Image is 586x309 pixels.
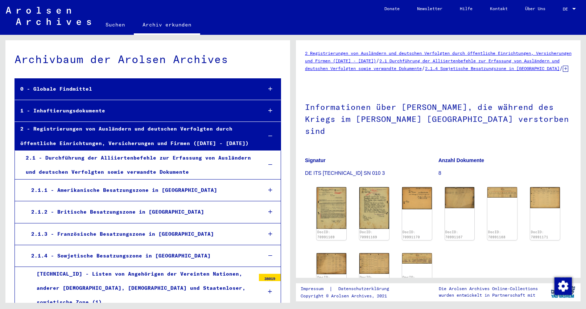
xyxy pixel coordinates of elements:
p: 8 [438,169,571,177]
div: 2.1.4 - Sowjetische Besatzungszone in [GEOGRAPHIC_DATA] [26,249,256,263]
b: Signatur [305,157,326,163]
div: 38019 [259,274,281,281]
img: 001.jpg [359,253,389,274]
div: 2.1.1 - Amerikanische Besatzungszone in [GEOGRAPHIC_DATA] [26,183,256,197]
a: Archiv erkunden [134,16,200,35]
img: 001.jpg [317,253,346,275]
img: Zustimmung ändern [554,277,572,295]
span: / [376,57,379,64]
div: | [301,285,398,293]
a: DocID: 70991172 [317,275,335,284]
a: 2.1 Durchführung der Alliiertenbefehle zur Erfassung von Ausländern und deutschen Verfolgten sowi... [305,58,560,71]
img: yv_logo.png [549,283,577,301]
div: 2 - Registrierungen von Ausländern und deutschen Verfolgten durch öffentliche Einrichtungen, Vers... [15,122,256,150]
a: 2 Registrierungen von Ausländern und deutschen Verfolgten durch öffentliche Einrichtungen, Versic... [305,50,571,63]
img: 001.jpg [317,187,346,229]
p: Copyright © Arolsen Archives, 2021 [301,293,398,299]
a: Impressum [301,285,329,293]
img: 001.jpg [445,187,475,209]
p: DE ITS [TECHNICAL_ID] SN 010 3 [305,169,438,177]
img: 002.jpg [359,187,389,229]
div: 1 - Inhaftierungsdokumente [15,104,256,118]
div: 2.1.3 - Französische Besatzungszone in [GEOGRAPHIC_DATA] [26,227,256,241]
span: DE [563,7,571,12]
img: 001.jpg [402,253,432,264]
div: 2.1 - Durchführung der Alliiertenbefehle zur Erfassung von Ausländern und deutschen Verfolgten so... [20,151,256,179]
span: / [422,65,425,71]
a: DocID: 70991174 [403,275,420,284]
a: DocID: 70991169 [360,230,377,239]
p: wurden entwickelt in Partnerschaft mit [439,292,538,298]
b: Anzahl Dokumente [438,157,484,163]
a: DocID: 70991167 [445,230,463,239]
div: Archivbaum der Arolsen Archives [15,51,281,67]
a: DocID: 70991169 [317,230,335,239]
a: DocID: 70991170 [403,230,420,239]
a: Suchen [97,16,134,33]
img: Arolsen_neg.svg [6,7,91,25]
img: 001.jpg [487,187,517,198]
a: Datenschutzerklärung [333,285,398,293]
a: DocID: 70991171 [531,230,548,239]
img: 001.jpg [402,187,432,210]
img: 001.jpg [530,187,560,208]
div: 0 - Globale Findmittel [15,82,256,96]
span: / [560,65,563,71]
a: DocID: 70991168 [488,230,505,239]
p: Die Arolsen Archives Online-Collections [439,285,538,292]
a: DocID: 70991173 [360,275,377,284]
div: 2.1.2 - Britische Besatzungszone in [GEOGRAPHIC_DATA] [26,205,256,219]
a: 2.1.4 Sowjetische Besatzungszone in [GEOGRAPHIC_DATA] [425,66,560,71]
div: Zustimmung ändern [554,277,571,294]
h1: Informationen über [PERSON_NAME], die während des Kriegs im [PERSON_NAME] [GEOGRAPHIC_DATA] verst... [305,90,571,146]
